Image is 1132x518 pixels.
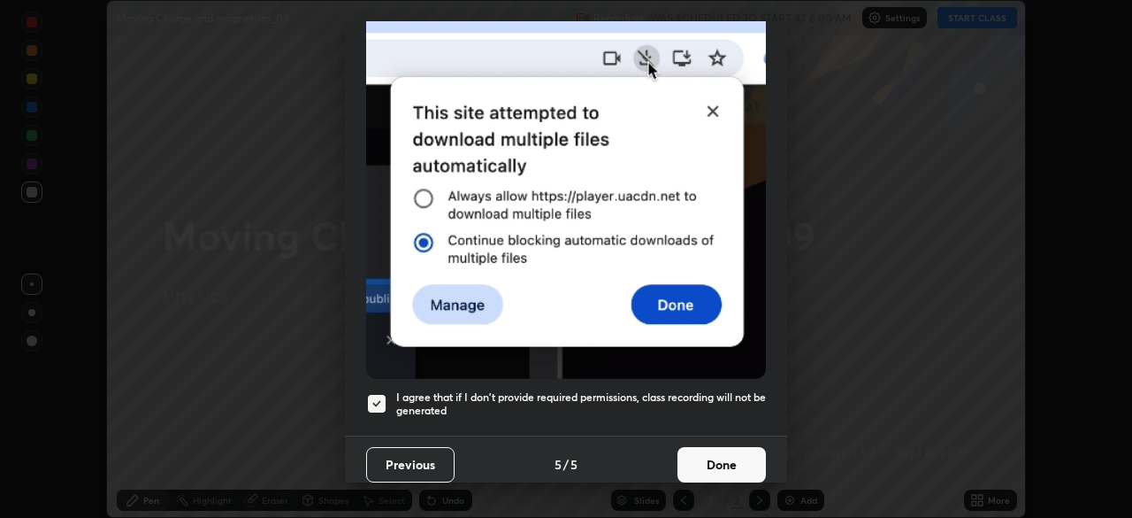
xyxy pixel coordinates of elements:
[563,455,569,474] h4: /
[570,455,577,474] h4: 5
[366,447,455,483] button: Previous
[396,390,766,418] h5: I agree that if I don't provide required permissions, class recording will not be generated
[555,455,562,474] h4: 5
[677,447,766,483] button: Done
